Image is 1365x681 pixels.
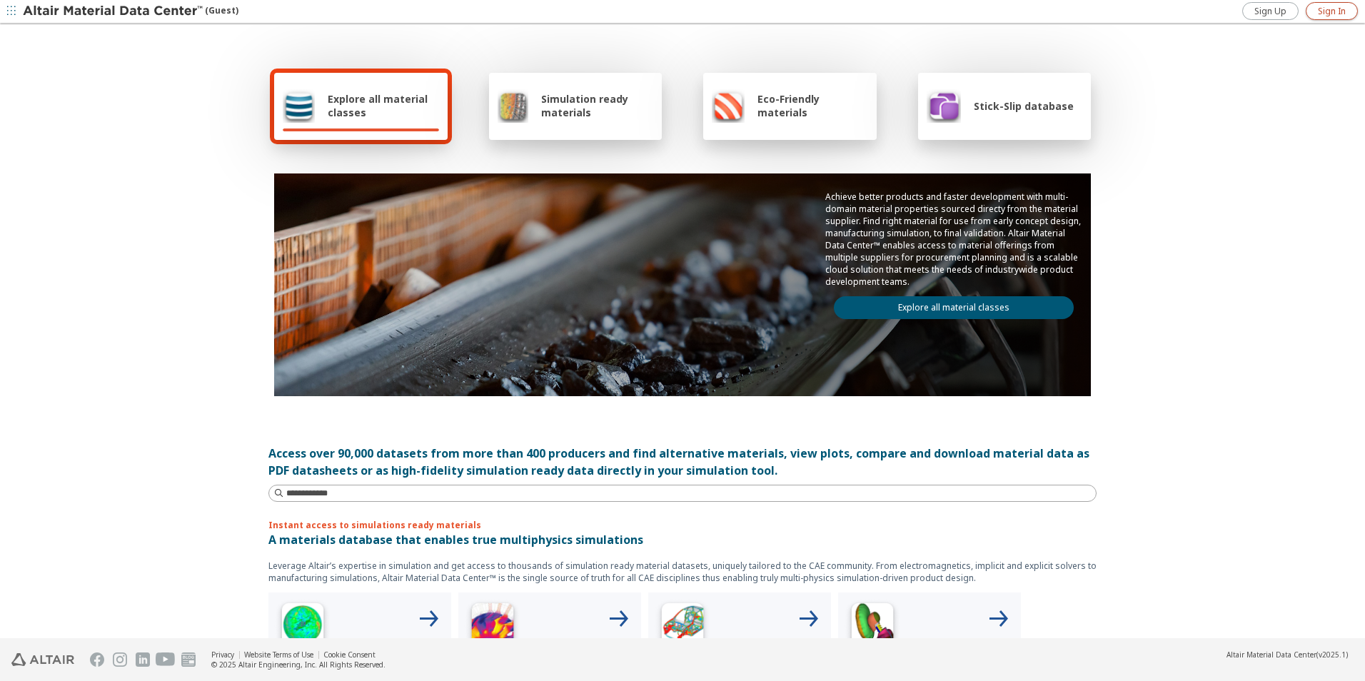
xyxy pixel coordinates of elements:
img: High Frequency Icon [274,598,331,655]
span: Sign In [1318,6,1346,17]
div: (Guest) [23,4,238,19]
img: Structural Analyses Icon [654,598,711,655]
img: Crash Analyses Icon [844,598,901,655]
a: Website Terms of Use [244,650,313,660]
div: Access over 90,000 datasets from more than 400 producers and find alternative materials, view plo... [268,445,1097,479]
img: Altair Material Data Center [23,4,205,19]
p: Achieve better products and faster development with multi-domain material properties sourced dire... [825,191,1082,288]
a: Sign Up [1242,2,1299,20]
span: Stick-Slip database [974,99,1074,113]
span: Sign Up [1254,6,1286,17]
img: Low Frequency Icon [464,598,521,655]
img: Stick-Slip database [927,89,961,123]
span: Simulation ready materials [541,92,653,119]
span: Altair Material Data Center [1227,650,1316,660]
a: Cookie Consent [323,650,376,660]
p: Leverage Altair’s expertise in simulation and get access to thousands of simulation ready materia... [268,560,1097,584]
div: (v2025.1) [1227,650,1348,660]
img: Explore all material classes [283,89,315,123]
a: Privacy [211,650,234,660]
img: Simulation ready materials [498,89,528,123]
div: © 2025 Altair Engineering, Inc. All Rights Reserved. [211,660,386,670]
p: Instant access to simulations ready materials [268,519,1097,531]
img: Altair Engineering [11,653,74,666]
a: Sign In [1306,2,1358,20]
a: Explore all material classes [834,296,1074,319]
p: A materials database that enables true multiphysics simulations [268,531,1097,548]
span: Eco-Friendly materials [757,92,867,119]
span: Explore all material classes [328,92,439,119]
img: Eco-Friendly materials [712,89,745,123]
